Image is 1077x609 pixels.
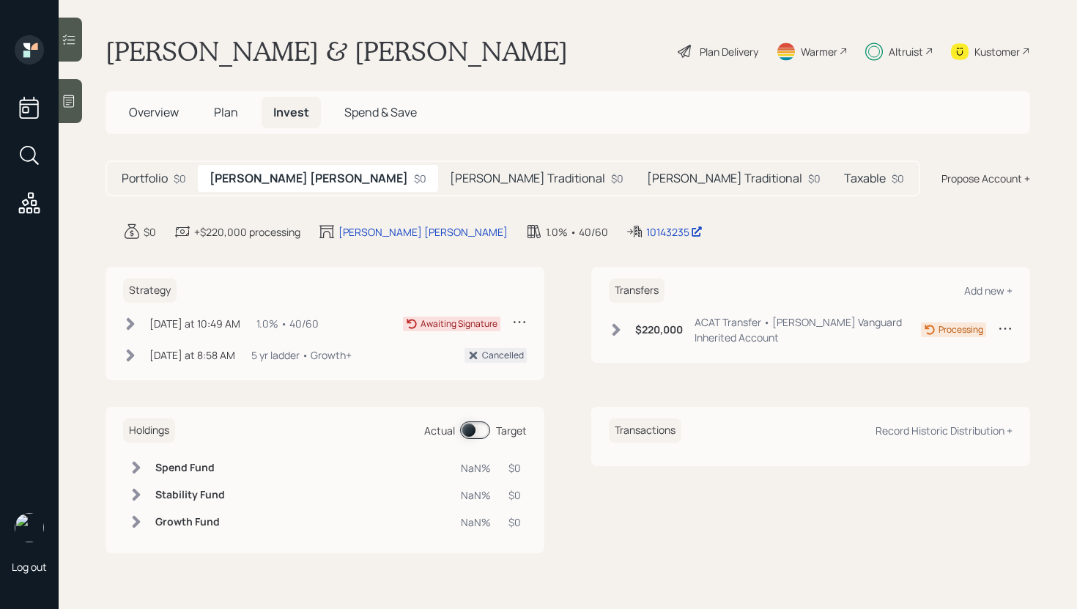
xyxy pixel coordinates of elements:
[876,424,1013,438] div: Record Historic Distribution +
[194,224,300,240] div: +$220,000 processing
[122,171,168,185] h5: Portfolio
[508,514,521,530] div: $0
[338,224,508,240] div: [PERSON_NAME] [PERSON_NAME]
[251,347,352,363] div: 5 yr ladder • Growth+
[647,171,802,185] h5: [PERSON_NAME] Traditional
[155,489,225,501] h6: Stability Fund
[123,278,177,303] h6: Strategy
[210,171,408,185] h5: [PERSON_NAME] [PERSON_NAME]
[611,171,623,186] div: $0
[155,462,225,474] h6: Spend Fund
[700,44,758,59] div: Plan Delivery
[155,516,225,528] h6: Growth Fund
[15,513,44,542] img: retirable_logo.png
[421,317,497,331] div: Awaiting Signature
[609,278,665,303] h6: Transfers
[461,514,491,530] div: NaN%
[129,104,179,120] span: Overview
[12,560,47,574] div: Log out
[974,44,1020,59] div: Kustomer
[482,349,524,362] div: Cancelled
[123,418,175,443] h6: Holdings
[149,347,235,363] div: [DATE] at 8:58 AM
[844,171,886,185] h5: Taxable
[214,104,238,120] span: Plan
[892,171,904,186] div: $0
[144,224,156,240] div: $0
[695,314,921,345] div: ACAT Transfer • [PERSON_NAME] Vanguard Inherited Account
[964,284,1013,298] div: Add new +
[941,171,1030,186] div: Propose Account +
[450,171,605,185] h5: [PERSON_NAME] Traditional
[414,171,426,186] div: $0
[174,171,186,186] div: $0
[801,44,837,59] div: Warmer
[508,487,521,503] div: $0
[635,324,683,336] h6: $220,000
[646,224,703,240] div: 10143235
[609,418,681,443] h6: Transactions
[508,460,521,476] div: $0
[106,35,568,67] h1: [PERSON_NAME] & [PERSON_NAME]
[149,316,240,331] div: [DATE] at 10:49 AM
[461,487,491,503] div: NaN%
[808,171,821,186] div: $0
[344,104,417,120] span: Spend & Save
[273,104,309,120] span: Invest
[496,423,527,438] div: Target
[256,316,319,331] div: 1.0% • 40/60
[461,460,491,476] div: NaN%
[424,423,455,438] div: Actual
[546,224,608,240] div: 1.0% • 40/60
[889,44,923,59] div: Altruist
[939,323,983,336] div: Processing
